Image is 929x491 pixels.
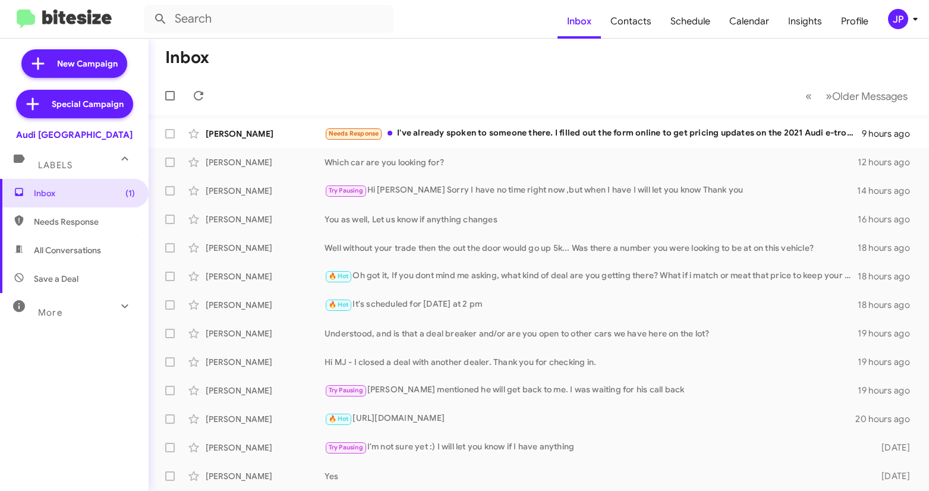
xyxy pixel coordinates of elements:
[325,184,857,197] div: Hi [PERSON_NAME] Sorry I have no time right now ,but when I have I will let you know Thank you
[34,273,78,285] span: Save a Deal
[206,442,325,454] div: [PERSON_NAME]
[38,160,73,171] span: Labels
[858,156,919,168] div: 12 hours ago
[325,213,858,225] div: You as well, Let us know if anything changes
[329,415,349,423] span: 🔥 Hot
[329,443,363,451] span: Try Pausing
[858,242,919,254] div: 18 hours ago
[206,470,325,482] div: [PERSON_NAME]
[206,270,325,282] div: [PERSON_NAME]
[325,269,858,283] div: Oh got it, If you dont mind me asking, what kind of deal are you getting there? What if i match o...
[325,298,858,311] div: It's scheduled for [DATE] at 2 pm
[826,89,832,103] span: »
[325,127,862,140] div: I've already spoken to someone there. I filled out the form online to get pricing updates on the ...
[34,187,135,199] span: Inbox
[805,89,812,103] span: «
[779,4,832,39] a: Insights
[799,84,915,108] nav: Page navigation example
[857,185,919,197] div: 14 hours ago
[325,156,858,168] div: Which car are you looking for?
[818,84,915,108] button: Next
[34,244,101,256] span: All Conversations
[21,49,127,78] a: New Campaign
[16,129,133,141] div: Audi [GEOGRAPHIC_DATA]
[832,4,878,39] a: Profile
[325,412,855,426] div: [URL][DOMAIN_NAME]
[206,242,325,254] div: [PERSON_NAME]
[855,413,919,425] div: 20 hours ago
[325,328,858,339] div: Understood, and is that a deal breaker and/or are you open to other cars we have here on the lot?
[878,9,916,29] button: JP
[866,470,919,482] div: [DATE]
[165,48,209,67] h1: Inbox
[57,58,118,70] span: New Campaign
[558,4,601,39] a: Inbox
[888,9,908,29] div: JP
[858,356,919,368] div: 19 hours ago
[38,307,62,318] span: More
[16,90,133,118] a: Special Campaign
[325,470,866,482] div: Yes
[866,442,919,454] div: [DATE]
[798,84,819,108] button: Previous
[325,383,858,397] div: [PERSON_NAME] mentioned he will get back to me. I was waiting for his call back
[325,356,858,368] div: Hi MJ - I closed a deal with another dealer. Thank you for checking in.
[858,213,919,225] div: 16 hours ago
[661,4,720,39] a: Schedule
[858,299,919,311] div: 18 hours ago
[601,4,661,39] a: Contacts
[329,130,379,137] span: Needs Response
[52,98,124,110] span: Special Campaign
[206,328,325,339] div: [PERSON_NAME]
[34,216,135,228] span: Needs Response
[329,272,349,280] span: 🔥 Hot
[206,356,325,368] div: [PERSON_NAME]
[206,156,325,168] div: [PERSON_NAME]
[206,413,325,425] div: [PERSON_NAME]
[329,187,363,194] span: Try Pausing
[862,128,919,140] div: 9 hours ago
[858,385,919,396] div: 19 hours ago
[206,299,325,311] div: [PERSON_NAME]
[144,5,393,33] input: Search
[720,4,779,39] a: Calendar
[329,301,349,309] span: 🔥 Hot
[125,187,135,199] span: (1)
[858,270,919,282] div: 18 hours ago
[206,213,325,225] div: [PERSON_NAME]
[329,386,363,394] span: Try Pausing
[325,242,858,254] div: Well without your trade then the out the door would go up 5k... Was there a number you were looki...
[206,385,325,396] div: [PERSON_NAME]
[858,328,919,339] div: 19 hours ago
[206,185,325,197] div: [PERSON_NAME]
[325,440,866,454] div: I'm not sure yet :) I will let you know if I have anything
[832,90,908,103] span: Older Messages
[206,128,325,140] div: [PERSON_NAME]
